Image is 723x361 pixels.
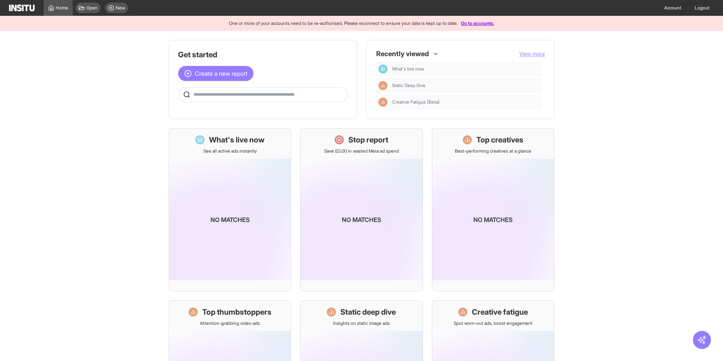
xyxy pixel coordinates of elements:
p: No matches [210,215,250,224]
span: Open [86,5,98,11]
a: Go to accounts. [461,20,494,26]
span: Creative Fatigue [Beta] [392,99,539,105]
div: Insights [378,81,387,90]
div: Dashboard [378,64,387,73]
span: What's live now [392,66,424,72]
p: Attention-grabbing video ads [200,320,260,326]
div: Insights [378,98,387,107]
span: Create a new report [195,69,247,78]
p: Insights on static image ads [333,320,390,326]
a: Stop reportSave £0.00 in wasted Meta ad spendNo matches [300,128,423,291]
h1: Top thumbstoppers [202,307,272,317]
a: Top creativesBest-performing creatives at a glanceNo matches [432,128,554,291]
p: Save £0.00 in wasted Meta ad spend [324,148,399,154]
span: Home [56,5,68,11]
a: What's live nowSee all active ads instantlyNo matches [169,128,291,291]
img: Logo [9,5,35,11]
img: coming-soon-gradient_kfitwp.png [300,159,422,280]
p: No matches [473,215,513,224]
button: Create a new report [178,66,253,81]
span: New [116,5,125,11]
h1: What's live now [209,135,265,145]
h1: Static deep dive [340,307,396,317]
p: See all active ads instantly [203,148,257,154]
h1: Get started [178,49,348,60]
button: View more [519,50,545,58]
span: Static Deep Dive [392,83,539,89]
h1: Top creatives [476,135,523,145]
h1: Stop report [348,135,388,145]
span: Creative Fatigue [Beta] [392,99,439,105]
span: View more [519,50,545,57]
span: What's live now [392,66,539,72]
span: Static Deep Dive [392,83,426,89]
img: coming-soon-gradient_kfitwp.png [432,159,554,280]
span: One or more of your accounts need to be re-authorised. Please reconnect to ensure your data is ke... [229,20,458,26]
img: coming-soon-gradient_kfitwp.png [169,159,291,280]
p: Best-performing creatives at a glance [455,148,531,154]
p: No matches [342,215,381,224]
